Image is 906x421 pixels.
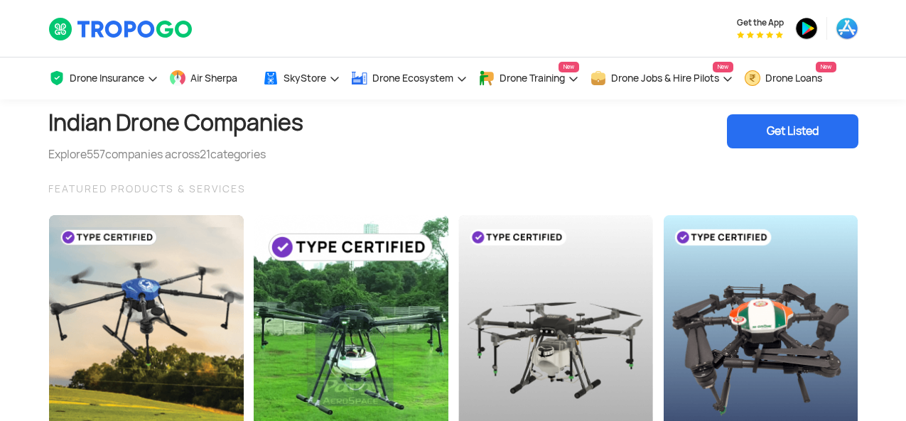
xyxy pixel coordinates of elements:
a: Air Sherpa [169,58,252,99]
div: Get Listed [727,114,858,148]
div: Explore companies across categories [48,146,303,163]
img: TropoGo Logo [48,17,194,41]
span: New [713,62,733,72]
span: SkyStore [284,72,326,84]
a: SkyStore [262,58,340,99]
a: Drone LoansNew [744,58,836,99]
a: Drone TrainingNew [478,58,579,99]
img: App Raking [737,31,783,38]
span: Drone Loans [765,72,822,84]
span: New [559,62,579,72]
span: Drone Jobs & Hire Pilots [611,72,719,84]
span: Drone Ecosystem [372,72,453,84]
span: Drone Insurance [70,72,144,84]
span: Get the App [737,17,784,28]
div: FEATURED PRODUCTS & SERVICES [48,180,858,197]
a: Drone Jobs & Hire PilotsNew [590,58,733,99]
h1: Indian Drone Companies [48,99,303,146]
img: ic_appstore.png [836,17,858,40]
span: New [816,62,836,72]
a: Drone Insurance [48,58,158,99]
span: 557 [87,147,105,162]
span: 21 [200,147,210,162]
span: Air Sherpa [190,72,237,84]
span: Drone Training [500,72,565,84]
img: ic_playstore.png [795,17,818,40]
a: Drone Ecosystem [351,58,468,99]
